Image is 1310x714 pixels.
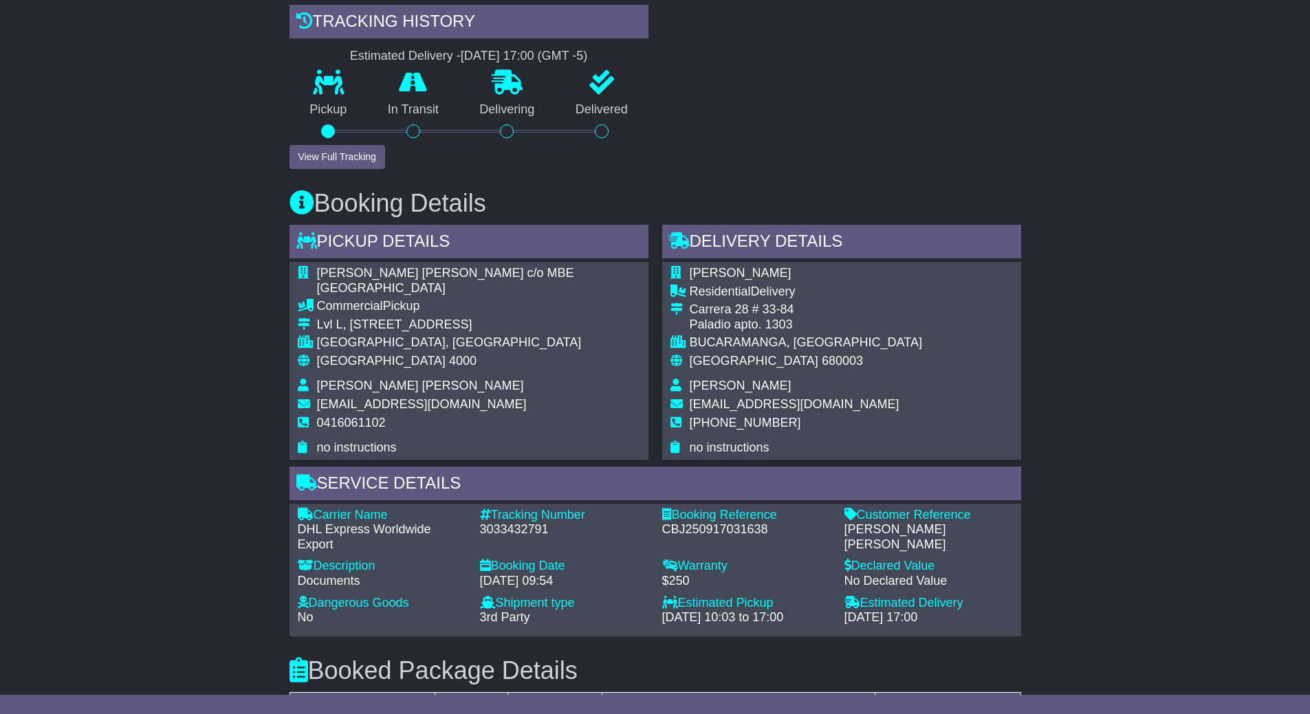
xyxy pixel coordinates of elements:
[690,397,899,411] span: [EMAIL_ADDRESS][DOMAIN_NAME]
[662,225,1021,262] div: Delivery Details
[690,354,818,368] span: [GEOGRAPHIC_DATA]
[844,610,1013,625] div: [DATE] 17:00
[690,416,801,429] span: [PHONE_NUMBER]
[662,574,831,589] div: $250
[690,335,922,350] div: BUCARAMANGA, [GEOGRAPHIC_DATA]
[298,559,466,574] div: Description
[480,610,530,624] span: 3rd Party
[690,317,922,333] div: Paladio apto. 1303
[690,266,792,280] span: [PERSON_NAME]
[662,522,831,537] div: CBJ250917031638
[690,379,792,392] span: [PERSON_NAME]
[844,596,1013,611] div: Estimated Delivery
[662,508,831,523] div: Booking Reference
[690,285,922,300] div: Delivery
[290,5,648,42] div: Tracking history
[290,467,1021,504] div: Service Details
[290,49,648,64] div: Estimated Delivery -
[844,574,1013,589] div: No Declared Value
[317,266,574,295] span: [PERSON_NAME] [PERSON_NAME] c/o MBE [GEOGRAPHIC_DATA]
[480,559,648,574] div: Booking Date
[290,145,385,169] button: View Full Tracking
[662,559,831,574] div: Warranty
[317,299,383,313] span: Commercial
[290,225,648,262] div: Pickup Details
[461,49,587,64] div: [DATE] 17:00 (GMT -5)
[290,102,368,118] p: Pickup
[317,416,386,429] span: 0416061102
[298,522,466,552] div: DHL Express Worldwide Export
[449,354,477,368] span: 4000
[480,522,648,537] div: 3033432791
[298,596,466,611] div: Dangerous Goods
[480,574,648,589] div: [DATE] 09:54
[298,574,466,589] div: Documents
[662,596,831,611] div: Estimated Pickup
[844,508,1013,523] div: Customer Reference
[317,397,527,411] span: [EMAIL_ADDRESS][DOMAIN_NAME]
[690,285,751,298] span: Residential
[317,317,640,333] div: Lvl L, [STREET_ADDRESS]
[480,596,648,611] div: Shipment type
[690,440,769,454] span: no instructions
[317,379,524,392] span: [PERSON_NAME] [PERSON_NAME]
[317,299,640,314] div: Pickup
[662,610,831,625] div: [DATE] 10:03 to 17:00
[317,354,446,368] span: [GEOGRAPHIC_DATA]
[555,102,648,118] p: Delivered
[459,102,556,118] p: Delivering
[367,102,459,118] p: In Transit
[290,190,1021,217] h3: Booking Details
[690,302,922,317] div: Carrera 28 # 33-84
[844,522,1013,552] div: [PERSON_NAME] [PERSON_NAME]
[822,354,863,368] span: 680003
[317,440,397,454] span: no instructions
[298,508,466,523] div: Carrier Name
[298,610,314,624] span: No
[480,508,648,523] div: Tracking Number
[844,559,1013,574] div: Declared Value
[317,335,640,350] div: [GEOGRAPHIC_DATA], [GEOGRAPHIC_DATA]
[290,657,1021,684] h3: Booked Package Details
